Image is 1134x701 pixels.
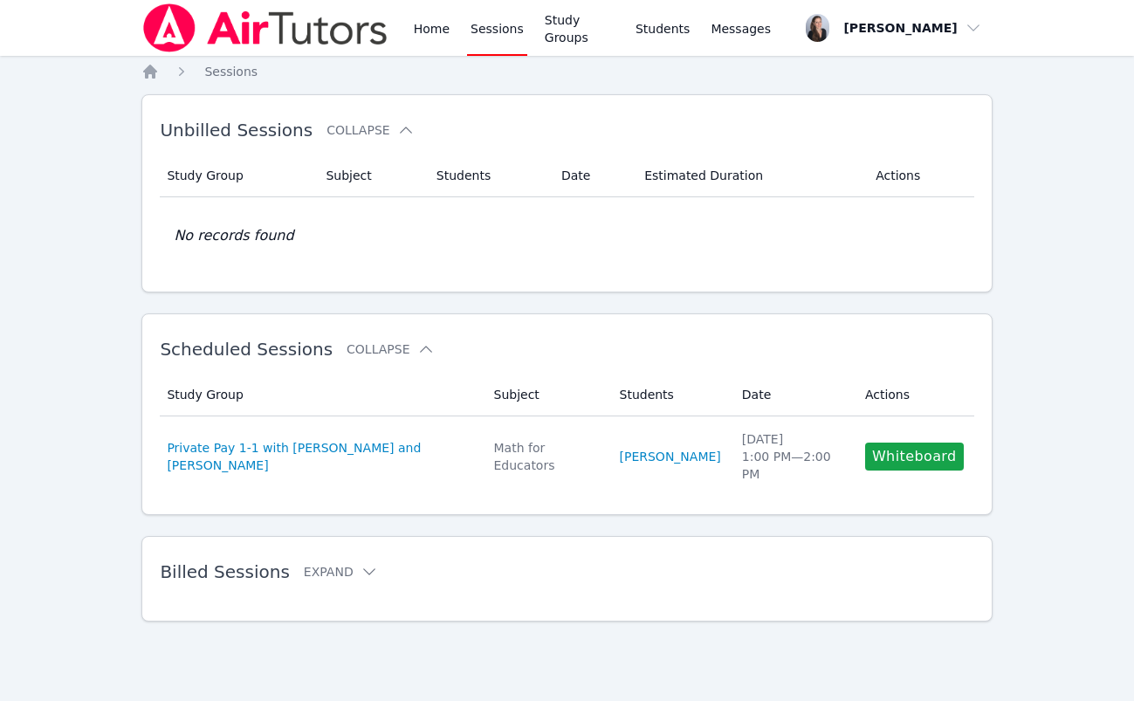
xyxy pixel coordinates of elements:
button: Collapse [326,121,414,139]
th: Students [609,374,732,416]
button: Whiteboard [865,443,964,471]
th: Estimated Duration [634,155,865,197]
th: Students [426,155,551,197]
a: Private Pay 1-1 with [PERSON_NAME] and [PERSON_NAME] [167,439,472,474]
img: Air Tutors [141,3,388,52]
th: Subject [315,155,425,197]
span: Scheduled Sessions [160,339,333,360]
tr: Private Pay 1-1 with [PERSON_NAME] and [PERSON_NAME]Math for Educators[PERSON_NAME][DATE]1:00 PM—... [160,416,973,497]
th: Subject [484,374,609,416]
span: Messages [711,20,771,38]
div: Math for Educators [494,439,599,474]
th: Study Group [160,374,483,416]
th: Actions [855,374,974,416]
th: Actions [865,155,974,197]
th: Study Group [160,155,315,197]
span: Sessions [204,65,258,79]
span: Unbilled Sessions [160,120,313,141]
nav: Breadcrumb [141,63,992,80]
a: Sessions [204,63,258,80]
a: [PERSON_NAME] [620,448,721,465]
th: Date [732,374,855,416]
div: [DATE] 1:00 PM — 2:00 PM [742,430,844,483]
td: No records found [160,197,973,274]
button: Collapse [347,340,434,358]
th: Date [551,155,634,197]
span: Billed Sessions [160,561,289,582]
button: Expand [304,563,378,581]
